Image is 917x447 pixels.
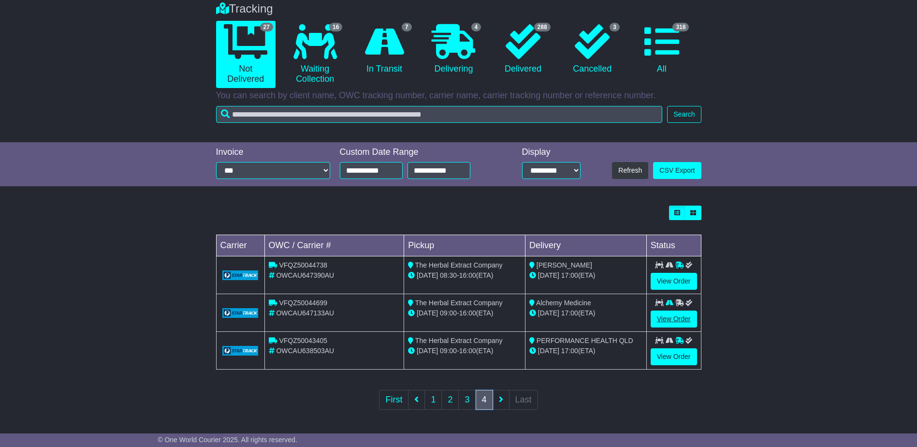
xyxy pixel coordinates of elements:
[653,162,701,179] a: CSV Export
[417,309,438,317] span: [DATE]
[561,271,578,279] span: 17:00
[459,347,476,355] span: 16:00
[340,147,495,158] div: Custom Date Range
[493,21,553,78] a: 288 Delivered
[279,299,327,307] span: VFQZ50044699
[260,23,273,31] span: 27
[408,270,521,281] div: - (ETA)
[651,273,697,290] a: View Order
[538,271,559,279] span: [DATE]
[537,337,633,344] span: PERFORMANCE HEALTH QLD
[536,299,591,307] span: Alchemy Medicine
[417,271,438,279] span: [DATE]
[459,271,476,279] span: 16:00
[222,308,259,318] img: GetCarrierServiceLogo
[529,308,642,318] div: (ETA)
[354,21,414,78] a: 7 In Transit
[222,346,259,356] img: GetCarrierServiceLogo
[529,346,642,356] div: (ETA)
[612,162,648,179] button: Refresh
[329,23,342,31] span: 16
[646,235,701,256] td: Status
[424,21,483,78] a: 4 Delivering
[651,311,697,328] a: View Order
[538,309,559,317] span: [DATE]
[216,147,330,158] div: Invoice
[276,309,334,317] span: OWCAU647133AU
[458,390,476,410] a: 3
[424,390,442,410] a: 1
[441,390,459,410] a: 2
[417,347,438,355] span: [DATE]
[471,23,481,31] span: 4
[440,271,457,279] span: 08:30
[264,235,404,256] td: OWC / Carrier #
[538,347,559,355] span: [DATE]
[216,90,701,101] p: You can search by client name, OWC tracking number, carrier name, carrier tracking number or refe...
[222,270,259,280] img: GetCarrierServiceLogo
[632,21,691,78] a: 318 All
[476,390,493,410] a: 4
[672,23,689,31] span: 318
[525,235,646,256] td: Delivery
[459,309,476,317] span: 16:00
[211,2,706,16] div: Tracking
[537,261,592,269] span: [PERSON_NAME]
[534,23,551,31] span: 288
[563,21,622,78] a: 3 Cancelled
[276,271,334,279] span: OWCAU647390AU
[158,436,297,444] span: © One World Courier 2025. All rights reserved.
[610,23,620,31] span: 3
[276,347,334,355] span: OWCAU638503AU
[440,309,457,317] span: 09:00
[216,21,276,88] a: 27 Not Delivered
[279,337,327,344] span: VFQZ50043405
[522,147,581,158] div: Display
[408,346,521,356] div: - (ETA)
[408,308,521,318] div: - (ETA)
[415,299,503,307] span: The Herbal Extract Company
[415,337,503,344] span: The Herbal Extract Company
[561,347,578,355] span: 17:00
[379,390,408,410] a: First
[279,261,327,269] span: VFQZ50044738
[440,347,457,355] span: 09:00
[415,261,503,269] span: The Herbal Extract Company
[404,235,525,256] td: Pickup
[651,348,697,365] a: View Order
[561,309,578,317] span: 17:00
[216,235,264,256] td: Carrier
[285,21,345,88] a: 16 Waiting Collection
[529,270,642,281] div: (ETA)
[667,106,701,123] button: Search
[402,23,412,31] span: 7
